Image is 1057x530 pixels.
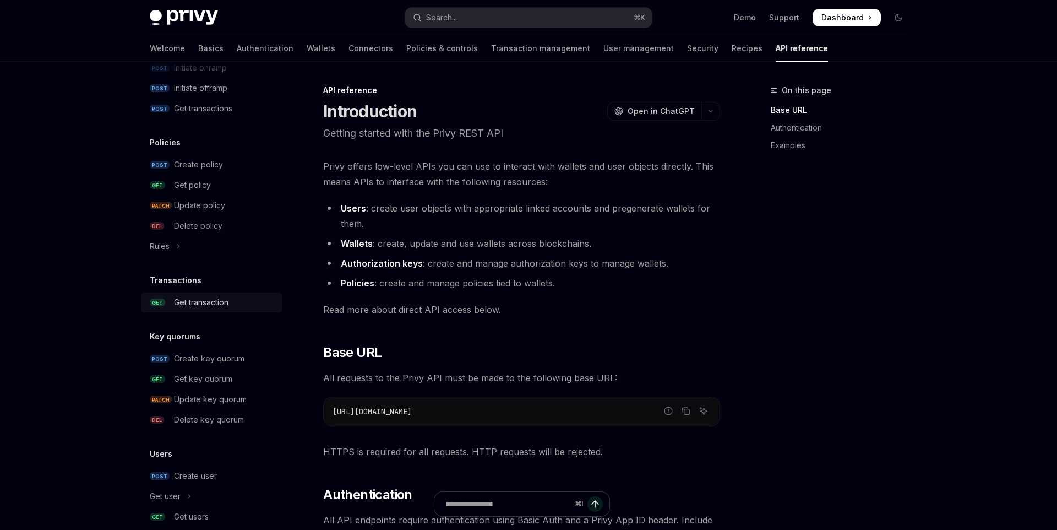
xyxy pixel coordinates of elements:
div: Update policy [174,199,225,212]
a: POSTInitiate offramp [141,78,282,98]
button: Open in ChatGPT [607,102,701,121]
h5: Policies [150,136,181,149]
img: dark logo [150,10,218,25]
a: User management [603,35,674,62]
a: GETGet transaction [141,293,282,312]
li: : create and manage policies tied to wallets. [323,275,720,291]
span: POST [150,161,170,169]
span: POST [150,355,170,363]
button: Send message [587,496,603,512]
div: Update key quorum [174,393,247,406]
strong: Authorization keys [341,258,423,269]
a: Wallets [307,35,335,62]
a: PATCHUpdate key quorum [141,390,282,409]
span: DEL [150,416,164,424]
a: GETGet key quorum [141,369,282,389]
a: POSTCreate key quorum [141,349,282,369]
a: POSTCreate policy [141,155,282,175]
div: Get user [150,490,181,503]
span: POST [150,84,170,93]
span: GET [150,375,165,383]
button: Open search [405,8,652,28]
span: GET [150,513,165,521]
div: Get transactions [174,102,232,115]
a: DELDelete key quorum [141,410,282,430]
span: PATCH [150,202,172,210]
span: HTTPS is required for all requests. HTTP requests will be rejected. [323,444,720,459]
h5: Users [150,447,172,461]
span: Authentication [323,486,412,504]
span: ⌘ K [634,13,645,22]
a: Transaction management [491,35,590,62]
div: Create key quorum [174,352,244,365]
a: Basics [198,35,224,62]
h5: Transactions [150,274,201,287]
span: PATCH [150,396,172,404]
li: : create and manage authorization keys to manage wallets. [323,256,720,271]
span: Dashboard [821,12,864,23]
span: All requests to the Privy API must be made to the following base URL: [323,370,720,386]
a: Base URL [771,101,916,119]
span: Privy offers low-level APIs you can use to interact with wallets and user objects directly. This ... [323,159,720,190]
strong: Users [341,203,366,214]
a: Welcome [150,35,185,62]
a: Recipes [732,35,762,62]
div: Get key quorum [174,372,232,386]
a: Examples [771,137,916,154]
span: GET [150,181,165,190]
a: GETGet policy [141,175,282,195]
span: On this page [782,84,831,97]
a: Dashboard [813,9,881,26]
li: : create, update and use wallets across blockchains. [323,236,720,251]
button: Ask AI [696,404,711,418]
a: Authentication [237,35,293,62]
a: Demo [734,12,756,23]
a: Authentication [771,119,916,137]
a: Connectors [348,35,393,62]
span: Open in ChatGPT [628,106,695,117]
a: POSTGet transactions [141,99,282,118]
span: POST [150,472,170,480]
span: GET [150,299,165,307]
div: Delete policy [174,219,222,232]
div: Delete key quorum [174,413,244,426]
h5: Key quorums [150,330,200,343]
div: Get users [174,510,209,523]
button: Toggle dark mode [890,9,907,26]
strong: Policies [341,278,374,289]
button: Toggle Rules section [141,236,282,256]
a: Policies & controls [406,35,478,62]
span: Base URL [323,344,382,361]
a: PATCHUpdate policy [141,196,282,215]
a: Security [687,35,718,62]
button: Copy the contents from the code block [679,404,693,418]
a: API reference [776,35,828,62]
button: Toggle Get user section [141,486,282,506]
div: Rules [150,240,170,253]
h1: Introduction [323,101,417,121]
a: Support [769,12,799,23]
div: Get transaction [174,296,228,309]
li: : create user objects with appropriate linked accounts and pregenerate wallets for them. [323,201,720,231]
div: Create user [174,469,217,483]
span: POST [150,105,170,113]
span: Read more about direct API access below. [323,302,720,317]
div: Get policy [174,179,211,192]
a: GETGet users [141,507,282,527]
button: Report incorrect code [661,404,675,418]
div: Create policy [174,158,223,171]
span: DEL [150,222,164,230]
strong: Wallets [341,238,373,249]
div: API reference [323,85,720,96]
a: POSTCreate user [141,466,282,486]
div: Initiate offramp [174,82,227,95]
div: Search... [426,11,457,24]
span: [URL][DOMAIN_NAME] [333,407,412,417]
p: Getting started with the Privy REST API [323,126,720,141]
input: Ask a question... [445,492,570,516]
a: DELDelete policy [141,216,282,236]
